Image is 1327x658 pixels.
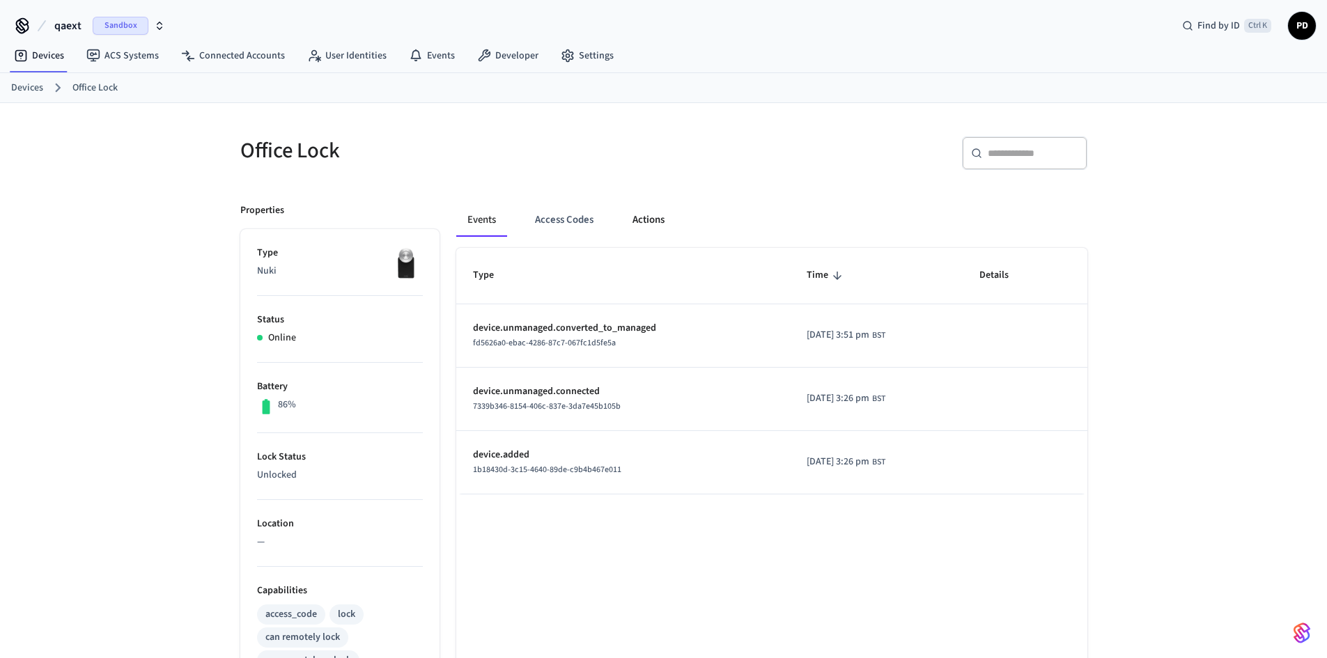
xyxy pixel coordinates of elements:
div: can remotely lock [265,630,340,645]
a: Devices [3,43,75,68]
span: Time [807,265,846,286]
div: Find by IDCtrl K [1171,13,1282,38]
p: Location [257,517,423,531]
p: Properties [240,203,284,218]
p: device.added [473,448,773,462]
a: Connected Accounts [170,43,296,68]
div: Europe/London [807,455,885,469]
span: 1b18430d-3c15-4640-89de-c9b4b467e011 [473,464,621,476]
p: — [257,535,423,549]
span: Details [979,265,1027,286]
div: ant example [456,203,1087,237]
button: Actions [621,203,676,237]
span: [DATE] 3:51 pm [807,328,869,343]
p: Lock Status [257,450,423,464]
p: Unlocked [257,468,423,483]
span: Sandbox [93,17,148,35]
h5: Office Lock [240,136,655,165]
span: BST [872,329,885,342]
div: Europe/London [807,391,885,406]
div: Europe/London [807,328,885,343]
span: 7339b346-8154-406c-837e-3da7e45b105b [473,400,621,412]
a: ACS Systems [75,43,170,68]
div: access_code [265,607,317,622]
span: qaext [54,17,82,34]
a: Settings [550,43,625,68]
p: device.unmanaged.connected [473,384,773,399]
span: Ctrl K [1244,19,1271,33]
span: BST [872,456,885,469]
a: Developer [466,43,550,68]
button: PD [1288,12,1316,40]
img: SeamLogoGradient.69752ec5.svg [1294,622,1310,644]
span: [DATE] 3:26 pm [807,391,869,406]
span: PD [1289,13,1314,38]
div: lock [338,607,355,622]
a: Events [398,43,466,68]
span: BST [872,393,885,405]
button: Access Codes [524,203,605,237]
p: Type [257,246,423,260]
span: fd5626a0-ebac-4286-87c7-067fc1d5fe5a [473,337,616,349]
span: Find by ID [1197,19,1240,33]
p: Nuki [257,264,423,279]
p: 86% [278,398,296,412]
img: Nuki Smart Lock 3.0 Pro Black, Front [388,246,423,281]
table: sticky table [456,248,1087,494]
p: Capabilities [257,583,423,598]
p: Status [257,313,423,327]
button: Events [456,203,507,237]
p: Battery [257,379,423,394]
p: Online [268,331,296,345]
p: device.unmanaged.converted_to_managed [473,321,773,336]
span: [DATE] 3:26 pm [807,455,869,469]
span: Type [473,265,512,286]
a: User Identities [296,43,398,68]
a: Office Lock [72,81,118,95]
a: Devices [11,81,43,95]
